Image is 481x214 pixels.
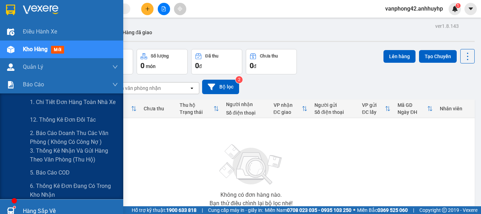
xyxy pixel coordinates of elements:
button: Chưa thu0đ [246,49,297,74]
img: icon-new-feature [452,6,458,12]
button: Tạo Chuyến [419,50,457,63]
span: 3. Thống kê nhận và gửi hàng theo văn phòng (thu hộ) [30,146,118,164]
span: 1 [457,3,459,8]
div: Số điện thoại [314,109,355,115]
img: warehouse-icon [7,46,14,53]
span: file-add [161,6,166,11]
span: 0 [250,61,254,70]
span: ⚪️ [353,209,355,212]
th: Toggle SortBy [358,99,394,118]
span: 1. Chi tiết đơn hàng toàn nhà xe [30,98,115,106]
div: Chưa thu [144,106,172,111]
img: warehouse-icon [7,28,14,36]
span: caret-down [468,6,474,12]
svg: open [189,85,195,91]
span: down [112,82,118,87]
div: VP nhận [274,102,302,108]
button: plus [141,3,154,15]
img: logo-vxr [6,5,15,15]
button: Hàng đã giao [117,24,158,41]
span: đ [254,63,256,69]
div: Chưa thu [260,54,278,59]
th: Toggle SortBy [270,99,311,118]
span: Cung cấp máy in - giấy in: [208,206,263,214]
button: Số lượng0món [137,49,188,74]
span: Hỗ trợ kỹ thuật: [132,206,196,214]
span: Quản Lý [23,62,43,71]
span: copyright [442,208,447,213]
strong: 1900 633 818 [166,207,196,213]
img: solution-icon [7,81,14,88]
div: Mã GD [398,102,427,108]
div: Thu hộ [180,102,213,108]
div: VP gửi [362,102,385,108]
div: ver 1.8.143 [435,22,459,30]
th: Toggle SortBy [176,99,223,118]
button: aim [174,3,186,15]
div: ĐC lấy [362,109,385,115]
div: Không có đơn hàng nào. [220,192,282,198]
div: ĐC giao [274,109,302,115]
span: 12. Thống kê đơn đối tác [30,115,96,124]
sup: 2 [236,76,243,83]
span: 2. Báo cáo doanh thu các văn phòng ( không có công nợ ) [30,129,118,146]
span: 6. Thống kê đơn đang có trong kho nhận [30,182,118,199]
div: Chọn văn phòng nhận [112,85,161,92]
div: Trạng thái [180,109,213,115]
div: Nhân viên [440,106,471,111]
button: file-add [158,3,170,15]
span: đ [199,63,202,69]
sup: 1 [456,3,461,8]
span: 5. Báo cáo COD [30,168,70,177]
strong: 0708 023 035 - 0935 103 250 [287,207,351,213]
div: Số lượng [151,54,169,59]
div: Người gửi [314,102,355,108]
span: aim [177,6,182,11]
div: Đã thu [205,54,218,59]
span: | [413,206,414,214]
div: Số điện thoại [226,110,267,116]
span: down [112,64,118,70]
span: Điều hành xe [23,27,57,36]
span: plus [145,6,150,11]
span: | [202,206,203,214]
div: Ngày ĐH [398,109,427,115]
button: Lên hàng [383,50,416,63]
span: Miền Bắc [357,206,408,214]
strong: 0369 525 060 [377,207,408,213]
span: món [146,63,156,69]
span: 0 [140,61,144,70]
button: Bộ lọc [202,80,239,94]
div: Bạn thử điều chỉnh lại bộ lọc nhé! [210,201,293,206]
span: vanphong42.anhhuyhp [380,4,449,13]
span: Kho hàng [23,46,48,53]
button: caret-down [464,3,477,15]
div: Người nhận [226,102,267,107]
span: 0 [195,61,199,70]
button: Đã thu0đ [191,49,242,74]
th: Toggle SortBy [394,99,436,118]
span: Báo cáo [23,80,44,89]
sup: 1 [13,206,15,208]
img: svg+xml;base64,PHN2ZyBjbGFzcz0ibGlzdC1wbHVnX19zdmciIHhtbG5zPSJodHRwOi8vd3d3LnczLm9yZy8yMDAwL3N2Zy... [216,140,286,189]
span: mới [51,46,64,54]
span: Miền Nam [265,206,351,214]
img: warehouse-icon [7,63,14,71]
